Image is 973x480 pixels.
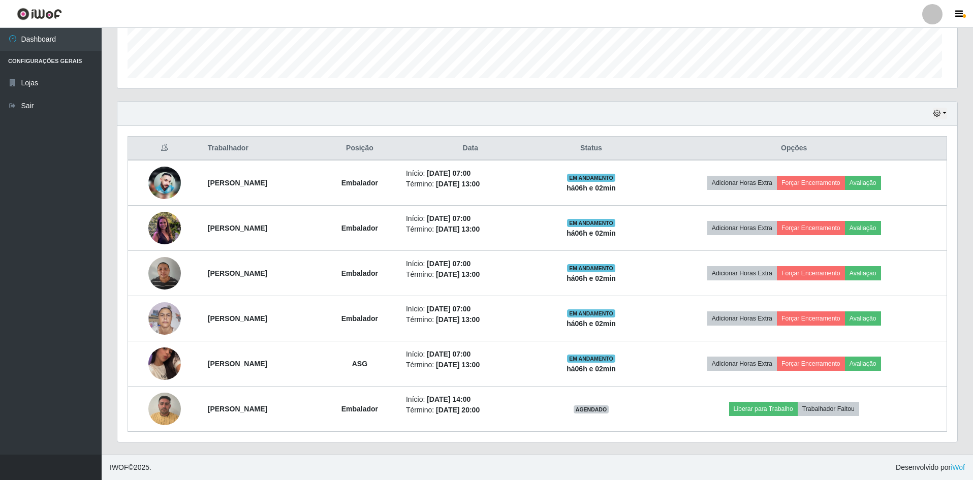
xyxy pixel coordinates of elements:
[427,214,470,222] time: [DATE] 07:00
[148,387,181,430] img: 1757182475196.jpeg
[427,395,470,403] time: [DATE] 14:00
[208,360,267,368] strong: [PERSON_NAME]
[436,225,480,233] time: [DATE] 13:00
[567,309,615,317] span: EM ANDAMENTO
[798,402,859,416] button: Trabalhador Faltou
[208,405,267,413] strong: [PERSON_NAME]
[567,264,615,272] span: EM ANDAMENTO
[110,462,151,473] span: © 2025 .
[17,8,62,20] img: CoreUI Logo
[707,311,777,326] button: Adicionar Horas Extra
[436,406,480,414] time: [DATE] 20:00
[341,179,378,187] strong: Embalador
[845,311,881,326] button: Avaliação
[148,297,181,340] img: 1757470836352.jpeg
[567,219,615,227] span: EM ANDAMENTO
[406,179,535,189] li: Término:
[729,402,798,416] button: Liberar para Trabalho
[436,270,480,278] time: [DATE] 13:00
[707,176,777,190] button: Adicionar Horas Extra
[896,462,965,473] span: Desenvolvido por
[406,213,535,224] li: Início:
[406,304,535,314] li: Início:
[148,193,181,264] img: 1757006395686.jpeg
[777,266,845,280] button: Forçar Encerramento
[641,137,947,161] th: Opções
[406,394,535,405] li: Início:
[541,137,642,161] th: Status
[406,405,535,415] li: Término:
[567,355,615,363] span: EM ANDAMENTO
[406,259,535,269] li: Início:
[427,350,470,358] time: [DATE] 07:00
[777,357,845,371] button: Forçar Encerramento
[148,251,181,295] img: 1757468836849.jpeg
[208,224,267,232] strong: [PERSON_NAME]
[951,463,965,471] a: iWof
[436,315,480,324] time: [DATE] 13:00
[406,360,535,370] li: Término:
[436,361,480,369] time: [DATE] 13:00
[427,260,470,268] time: [DATE] 07:00
[406,168,535,179] li: Início:
[400,137,541,161] th: Data
[777,221,845,235] button: Forçar Encerramento
[406,269,535,280] li: Término:
[777,311,845,326] button: Forçar Encerramento
[777,176,845,190] button: Forçar Encerramento
[202,137,320,161] th: Trabalhador
[148,335,181,393] img: 1757709114638.jpeg
[845,221,881,235] button: Avaliação
[845,357,881,371] button: Avaliação
[427,305,470,313] time: [DATE] 07:00
[574,405,609,413] span: AGENDADO
[208,269,267,277] strong: [PERSON_NAME]
[341,405,378,413] strong: Embalador
[567,274,616,282] strong: há 06 h e 02 min
[406,224,535,235] li: Término:
[567,184,616,192] strong: há 06 h e 02 min
[567,174,615,182] span: EM ANDAMENTO
[427,169,470,177] time: [DATE] 07:00
[110,463,129,471] span: IWOF
[707,221,777,235] button: Adicionar Horas Extra
[567,229,616,237] strong: há 06 h e 02 min
[320,137,400,161] th: Posição
[406,314,535,325] li: Término:
[845,266,881,280] button: Avaliação
[567,365,616,373] strong: há 06 h e 02 min
[567,319,616,328] strong: há 06 h e 02 min
[707,266,777,280] button: Adicionar Horas Extra
[208,179,267,187] strong: [PERSON_NAME]
[341,224,378,232] strong: Embalador
[208,314,267,323] strong: [PERSON_NAME]
[707,357,777,371] button: Adicionar Horas Extra
[845,176,881,190] button: Avaliação
[406,349,535,360] li: Início:
[148,148,181,218] img: 1757855022958.jpeg
[352,360,367,368] strong: ASG
[436,180,480,188] time: [DATE] 13:00
[341,269,378,277] strong: Embalador
[341,314,378,323] strong: Embalador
